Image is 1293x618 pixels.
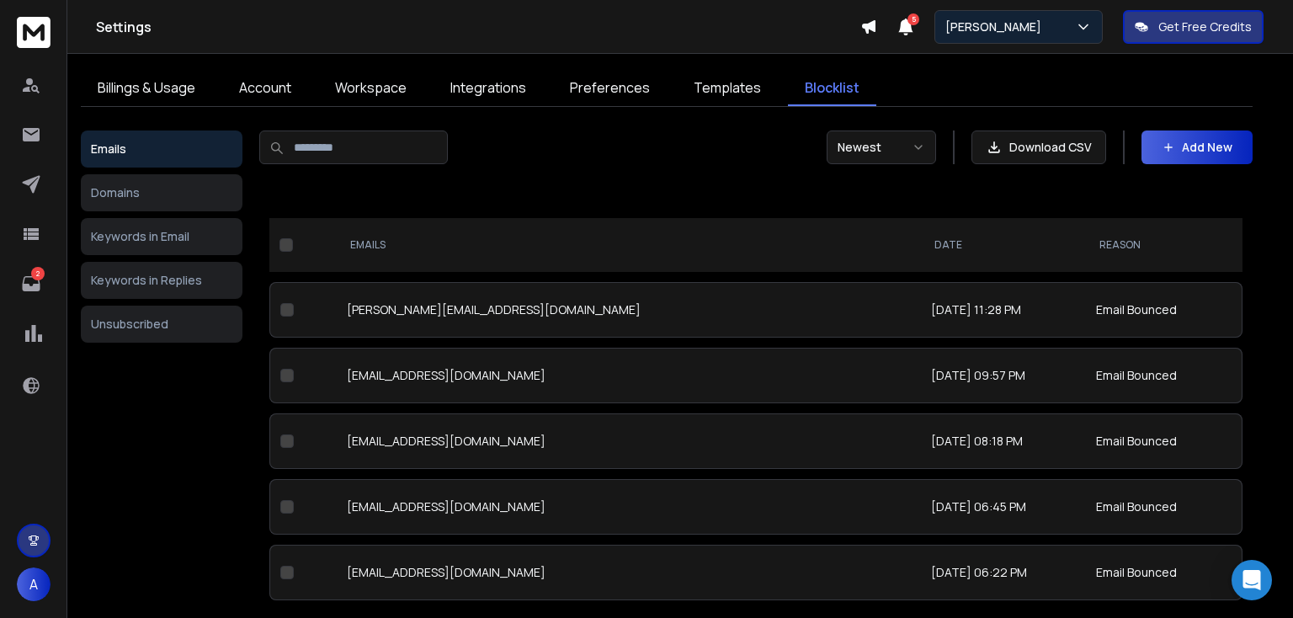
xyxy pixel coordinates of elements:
td: Email Bounced [1086,348,1242,403]
button: Emails [81,131,242,168]
span: 5 [907,13,919,25]
button: A [17,567,51,601]
a: Billings & Usage [81,71,212,106]
td: Email Bounced [1086,479,1242,535]
button: Unsubscribed [81,306,242,343]
div: Open Intercom Messenger [1232,560,1272,600]
td: Email Bounced [1086,413,1242,469]
button: Newest [827,131,936,164]
td: [EMAIL_ADDRESS][DOMAIN_NAME] [337,479,921,535]
button: Download CSV [971,131,1106,164]
td: Email Bounced [1086,545,1242,600]
a: Preferences [553,71,667,106]
td: [DATE] 08:18 PM [921,413,1087,469]
a: 2 [14,267,48,301]
td: [EMAIL_ADDRESS][DOMAIN_NAME] [337,348,921,403]
th: REASON [1086,218,1242,272]
button: Get Free Credits [1123,10,1264,44]
a: Blocklist [788,71,876,106]
th: EMAILS [337,218,921,272]
td: [DATE] 11:28 PM [921,282,1087,338]
td: [EMAIL_ADDRESS][DOMAIN_NAME] [337,413,921,469]
h1: Settings [96,17,860,37]
a: Workspace [318,71,423,106]
button: Keywords in Email [81,218,242,255]
th: DATE [921,218,1087,272]
td: [DATE] 09:57 PM [921,348,1087,403]
p: Add New [1182,139,1232,156]
a: Integrations [434,71,543,106]
td: [DATE] 06:45 PM [921,479,1087,535]
button: Keywords in Replies [81,262,242,299]
td: Email Bounced [1086,282,1242,338]
p: 2 [31,267,45,280]
a: Templates [677,71,778,106]
td: [DATE] 06:22 PM [921,545,1087,600]
p: [PERSON_NAME] [945,19,1048,35]
td: [PERSON_NAME][EMAIL_ADDRESS][DOMAIN_NAME] [337,282,921,338]
td: [EMAIL_ADDRESS][DOMAIN_NAME] [337,545,921,600]
button: Domains [81,174,242,211]
p: Get Free Credits [1158,19,1252,35]
button: Add New [1141,131,1253,164]
a: Account [222,71,308,106]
